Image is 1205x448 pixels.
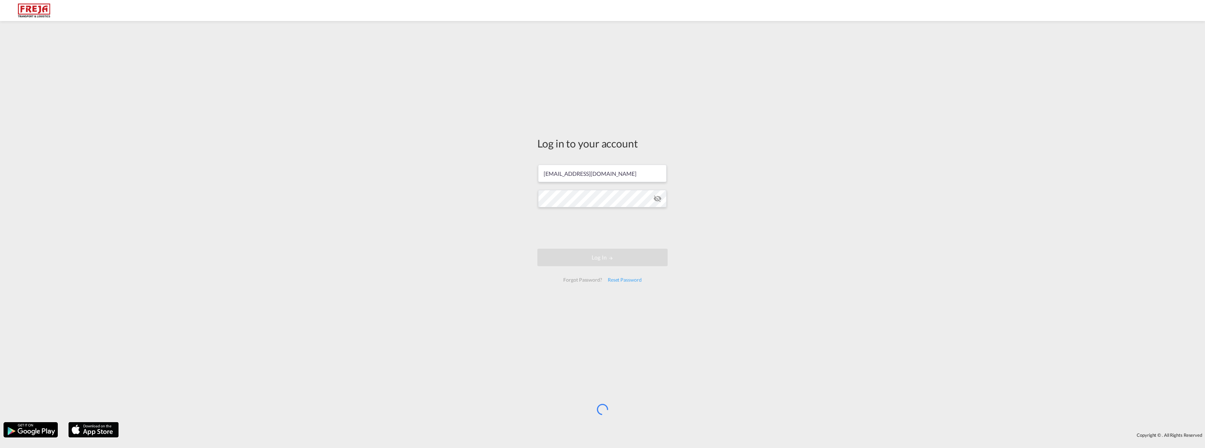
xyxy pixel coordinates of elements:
button: LOGIN [537,249,668,266]
div: Reset Password [605,274,645,286]
div: Forgot Password? [560,274,605,286]
div: Copyright © . All Rights Reserved [122,429,1205,441]
input: Enter email/phone number [538,165,667,182]
img: google.png [3,421,58,438]
img: apple.png [68,421,119,438]
img: 586607c025bf11f083711d99603023e7.png [11,3,58,19]
md-icon: icon-eye-off [653,194,662,203]
div: Log in to your account [537,136,668,151]
iframe: reCAPTCHA [549,214,656,242]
